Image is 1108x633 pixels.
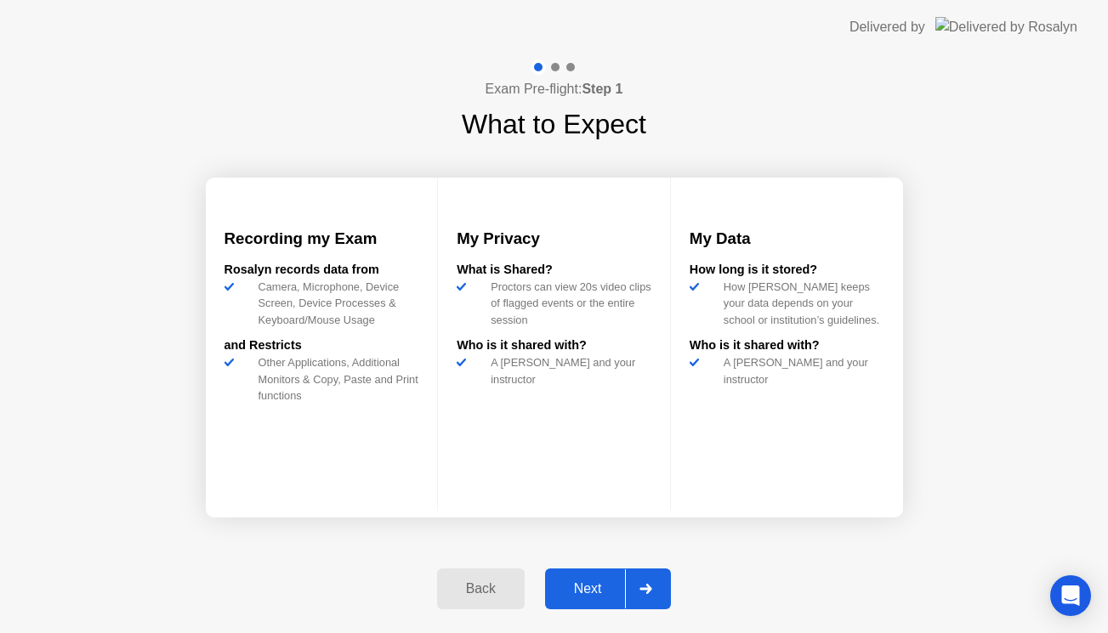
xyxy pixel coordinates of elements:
[484,279,651,328] div: Proctors can view 20s video clips of flagged events or the entire session
[582,82,622,96] b: Step 1
[224,261,419,280] div: Rosalyn records data from
[462,104,646,144] h1: What to Expect
[690,336,884,355] div: Who is it shared with?
[545,568,672,609] button: Next
[224,336,419,355] div: and Restricts
[442,581,520,596] div: Back
[457,227,651,251] h3: My Privacy
[849,17,925,37] div: Delivered by
[486,79,623,99] h4: Exam Pre-flight:
[457,336,651,355] div: Who is it shared with?
[1050,575,1091,616] div: Open Intercom Messenger
[717,354,884,387] div: A [PERSON_NAME] and your instructor
[252,279,419,328] div: Camera, Microphone, Device Screen, Device Processes & Keyboard/Mouse Usage
[484,354,651,387] div: A [PERSON_NAME] and your instructor
[437,568,525,609] button: Back
[457,261,651,280] div: What is Shared?
[550,581,626,596] div: Next
[935,17,1077,37] img: Delivered by Rosalyn
[717,279,884,328] div: How [PERSON_NAME] keeps your data depends on your school or institution’s guidelines.
[252,354,419,404] div: Other Applications, Additional Monitors & Copy, Paste and Print functions
[224,227,419,251] h3: Recording my Exam
[690,261,884,280] div: How long is it stored?
[690,227,884,251] h3: My Data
